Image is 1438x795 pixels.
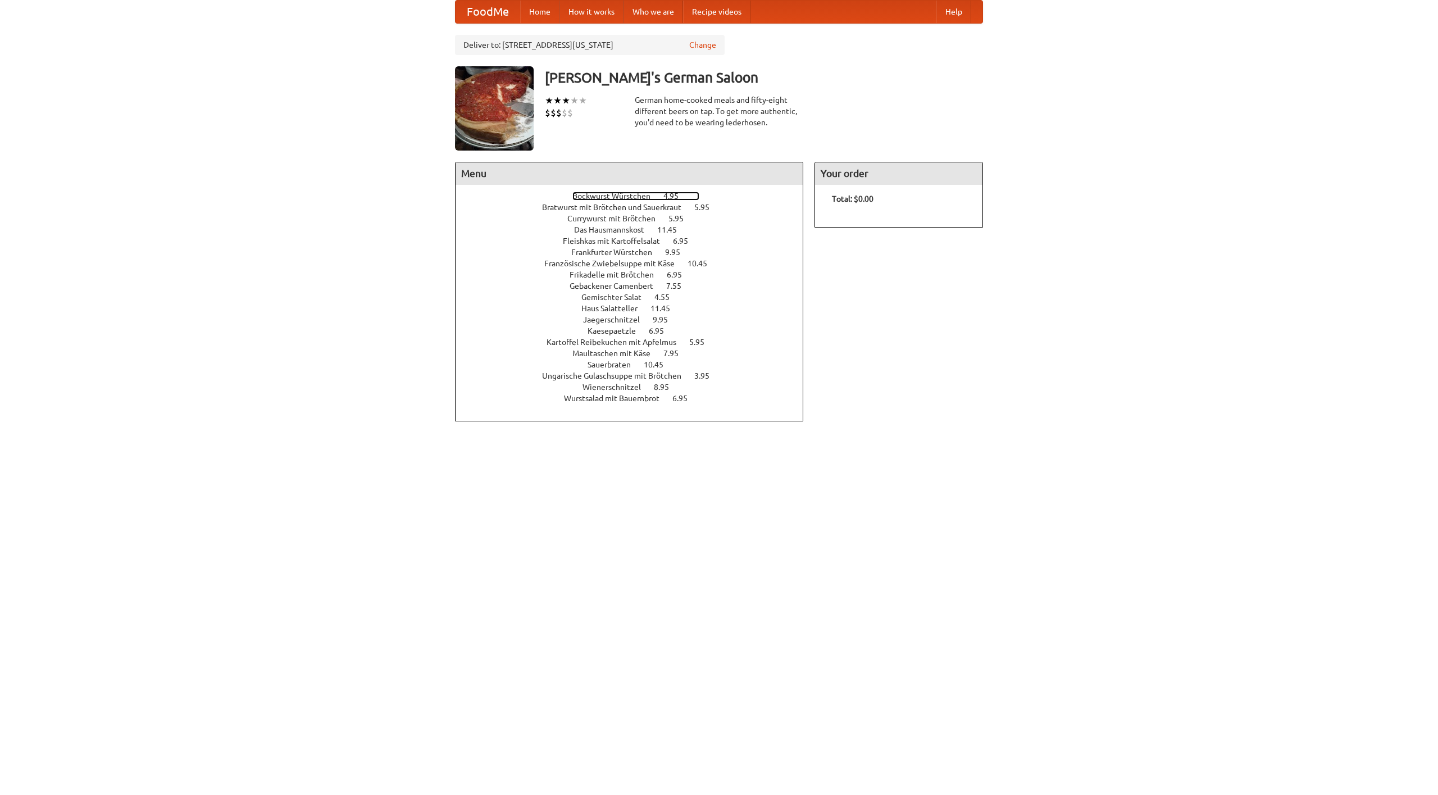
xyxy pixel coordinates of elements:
[545,94,553,107] li: ★
[570,94,579,107] li: ★
[544,259,686,268] span: Französische Zwiebelsuppe mit Käse
[563,237,709,246] a: Fleishkas mit Kartoffelsalat 6.95
[579,94,587,107] li: ★
[567,214,667,223] span: Currywurst mit Brötchen
[456,1,520,23] a: FoodMe
[542,203,693,212] span: Bratwurst mit Brötchen und Sauerkraut
[653,315,679,324] span: 9.95
[663,349,690,358] span: 7.95
[588,326,685,335] a: Kaesepaetzle 6.95
[456,162,803,185] h4: Menu
[666,281,693,290] span: 7.55
[581,293,690,302] a: Gemischter Salat 4.55
[574,225,656,234] span: Das Hausmannskost
[583,383,690,392] a: Wienerschnitzel 8.95
[581,304,649,313] span: Haus Salatteller
[562,94,570,107] li: ★
[673,237,699,246] span: 6.95
[572,349,699,358] a: Maultaschen mit Käse 7.95
[581,293,653,302] span: Gemischter Salat
[583,315,651,324] span: Jaegerschnitzel
[542,371,730,380] a: Ungarische Gulaschsuppe mit Brötchen 3.95
[694,371,721,380] span: 3.95
[588,360,642,369] span: Sauerbraten
[563,237,671,246] span: Fleishkas mit Kartoffelsalat
[657,225,688,234] span: 11.45
[572,349,662,358] span: Maultaschen mit Käse
[542,371,693,380] span: Ungarische Gulaschsuppe mit Brötchen
[556,107,562,119] li: $
[567,107,573,119] li: $
[832,194,873,203] b: Total: $0.00
[649,326,675,335] span: 6.95
[570,270,665,279] span: Frikadelle mit Brötchen
[688,259,718,268] span: 10.45
[571,248,663,257] span: Frankfurter Würstchen
[689,338,716,347] span: 5.95
[583,383,652,392] span: Wienerschnitzel
[624,1,683,23] a: Who we are
[545,66,983,89] h3: [PERSON_NAME]'s German Saloon
[936,1,971,23] a: Help
[654,293,681,302] span: 4.55
[562,107,567,119] li: $
[547,338,725,347] a: Kartoffel Reibekuchen mit Apfelmus 5.95
[520,1,559,23] a: Home
[635,94,803,128] div: German home-cooked meals and fifty-eight different beers on tap. To get more authentic, you'd nee...
[455,66,534,151] img: angular.jpg
[559,1,624,23] a: How it works
[572,192,699,201] a: Bockwurst Würstchen 4.95
[567,214,704,223] a: Currywurst mit Brötchen 5.95
[542,203,730,212] a: Bratwurst mit Brötchen und Sauerkraut 5.95
[644,360,675,369] span: 10.45
[588,326,647,335] span: Kaesepaetzle
[689,39,716,51] a: Change
[650,304,681,313] span: 11.45
[564,394,671,403] span: Wurstsalad mit Bauernbrot
[455,35,725,55] div: Deliver to: [STREET_ADDRESS][US_STATE]
[667,270,693,279] span: 6.95
[663,192,690,201] span: 4.95
[544,259,728,268] a: Französische Zwiebelsuppe mit Käse 10.45
[581,304,691,313] a: Haus Salatteller 11.45
[588,360,684,369] a: Sauerbraten 10.45
[545,107,550,119] li: $
[583,315,689,324] a: Jaegerschnitzel 9.95
[665,248,691,257] span: 9.95
[668,214,695,223] span: 5.95
[547,338,688,347] span: Kartoffel Reibekuchen mit Apfelmus
[683,1,750,23] a: Recipe videos
[564,394,708,403] a: Wurstsalad mit Bauernbrot 6.95
[572,192,662,201] span: Bockwurst Würstchen
[672,394,699,403] span: 6.95
[654,383,680,392] span: 8.95
[570,270,703,279] a: Frikadelle mit Brötchen 6.95
[815,162,982,185] h4: Your order
[570,281,702,290] a: Gebackener Camenbert 7.55
[550,107,556,119] li: $
[574,225,698,234] a: Das Hausmannskost 11.45
[694,203,721,212] span: 5.95
[553,94,562,107] li: ★
[570,281,665,290] span: Gebackener Camenbert
[571,248,701,257] a: Frankfurter Würstchen 9.95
